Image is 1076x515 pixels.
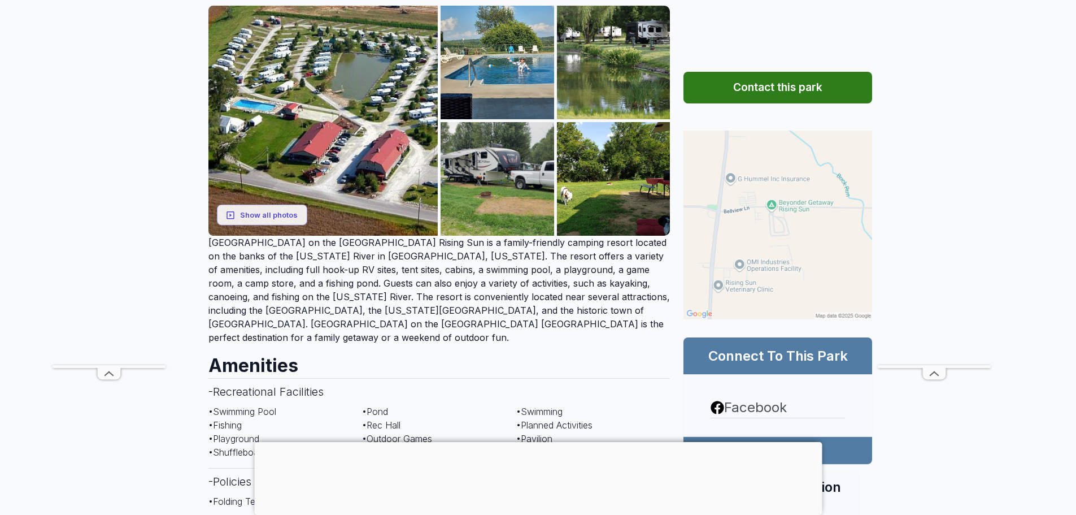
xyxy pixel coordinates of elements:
[53,26,165,365] iframe: Advertisement
[683,72,872,103] button: Contact this park
[208,6,438,236] img: AAcXr8p999oigbFJwB0YAAVIKRNybw5cRJh4mc_pxrfKpq9dhOIk1GzZ6dzqK8b7TWRGwBWH-DiKsuphzTBo-JEwABgCDHz7b...
[711,397,845,418] a: Facebook
[878,26,991,365] iframe: Advertisement
[362,406,388,417] span: • Pond
[557,122,670,236] img: AAcXr8rg8Gk4-vyngeUTCblOFiFGfcdQoaRhEqnwsZBbGYYX6582WAMvRG_LVY_LRXrw_nzNVFpbsBRsRhMav2h9X93FR01H_...
[208,496,337,507] span: • Folding Tent Campers Allowed
[362,419,400,431] span: • Rec Hall
[516,433,552,444] span: • Pavilion
[217,205,307,226] button: Show all photos
[516,419,593,431] span: • Planned Activities
[697,347,859,365] h2: Connect To This Park
[441,122,554,236] img: AAcXr8oBWuUU-brssn5jOfBBt8cdQxhm6QDQDOewYogUJMO3t0AebzrNiDRUjrcMzM2SYvTHNqWnWQHKuWcKong5IzJjZ5oz3...
[683,131,872,319] img: Map for Little Farm On the River RV Park Camping Resort
[362,433,432,444] span: • Outdoor Games
[254,442,822,512] iframe: Advertisement
[441,6,554,119] img: AAcXr8p8Yv9C9V6KCz5AxJQWf1o2ULpnoNZeDSGMxq1vkfp6HINSCUHxW-2EOl1Aejtr6hU0HfNjJWSgqi1JmV-xshXOKL5um...
[208,406,276,417] span: • Swimming Pool
[208,419,242,431] span: • Fishing
[208,344,670,378] h2: Amenities
[208,468,670,495] h3: - Policies
[557,6,670,119] img: AAcXr8oYU55kq7jmdoR74WuCa5p2JsK7p0jFEVLUk7mgWdgLIdXb7-o8RdbmGJe9p8yx7hzt4tN1ubxe2MkGmwS_qObPz6UXA...
[208,433,259,444] span: • Playground
[208,236,670,344] p: [GEOGRAPHIC_DATA] on the [GEOGRAPHIC_DATA] Rising Sun is a family-friendly camping resort located...
[516,406,563,417] span: • Swimming
[208,447,267,458] span: • Shuffleboard
[208,378,670,405] h3: - Recreational Facilities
